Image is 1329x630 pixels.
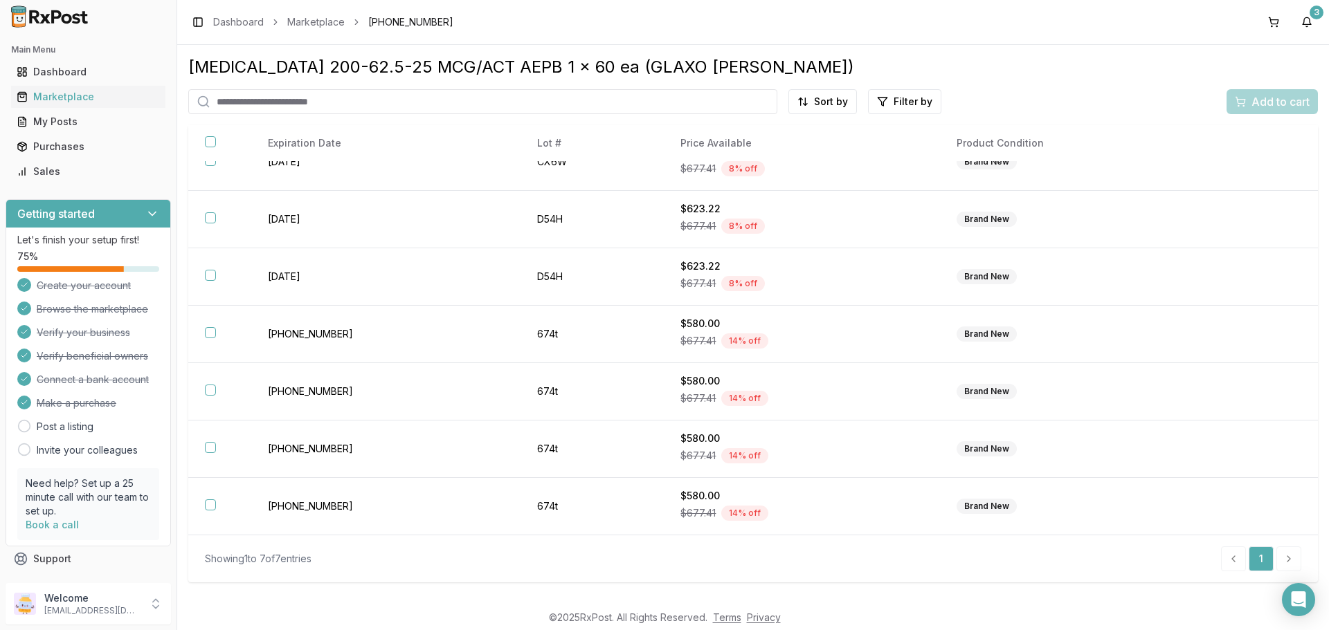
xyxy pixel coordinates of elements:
span: 75 % [17,250,38,263]
div: [MEDICAL_DATA] 200-62.5-25 MCG/ACT AEPB 1 x 60 ea (GLAXO [PERSON_NAME]) [188,56,1318,78]
td: [DATE] [251,248,521,306]
div: Purchases [17,140,160,154]
a: Marketplace [11,84,165,109]
span: $677.41 [680,219,716,233]
th: Price Available [664,125,939,162]
span: $677.41 [680,277,716,290]
div: Brand New [957,154,1017,169]
td: 674t [521,478,664,535]
div: Dashboard [17,65,160,79]
a: Marketplace [287,15,345,29]
div: Showing 1 to 7 of 7 entries [205,552,311,566]
td: [DATE] [251,133,521,191]
td: [DATE] [251,191,521,248]
button: Marketplace [6,86,171,108]
div: $580.00 [680,374,923,388]
td: [PHONE_NUMBER] [251,363,521,420]
span: Verify your business [37,326,130,340]
div: Open Intercom Messenger [1282,583,1315,616]
td: D54H [521,248,664,306]
div: Brand New [957,499,1017,514]
p: Let's finish your setup first! [17,233,159,247]
span: Verify beneficial owners [37,349,148,363]
th: Product Condition [940,125,1214,162]
div: My Posts [17,115,160,129]
span: Filter by [894,95,932,109]
a: Purchases [11,134,165,159]
a: 1 [1249,546,1274,571]
div: Sales [17,165,160,178]
div: Brand New [957,212,1017,227]
span: $677.41 [680,162,716,176]
span: Connect a bank account [37,373,149,387]
div: Brand New [957,326,1017,342]
p: Need help? Set up a 25 minute call with our team to set up. [26,476,151,518]
button: Feedback [6,571,171,596]
div: Marketplace [17,90,160,104]
button: Filter by [868,89,941,114]
button: Purchases [6,136,171,158]
button: My Posts [6,111,171,133]
a: Dashboard [213,15,264,29]
div: Brand New [957,269,1017,284]
h3: Getting started [17,205,95,222]
nav: pagination [1221,546,1301,571]
a: Invite your colleagues [37,443,138,457]
div: 8 % off [721,161,765,176]
div: $580.00 [680,489,923,503]
img: RxPost Logo [6,6,94,28]
img: User avatar [14,593,36,615]
th: Lot # [521,125,664,162]
p: Welcome [44,591,141,605]
button: Sort by [788,89,857,114]
div: $580.00 [680,317,923,331]
span: $677.41 [680,334,716,348]
span: Sort by [814,95,848,109]
p: [EMAIL_ADDRESS][DOMAIN_NAME] [44,605,141,616]
div: 14 % off [721,506,768,521]
td: 674t [521,363,664,420]
td: [PHONE_NUMBER] [251,306,521,363]
h2: Main Menu [11,44,165,55]
td: 674t [521,420,664,478]
div: 8 % off [721,276,765,291]
button: Dashboard [6,61,171,83]
button: Sales [6,160,171,183]
div: 3 [1310,6,1323,19]
span: Create your account [37,279,131,293]
span: Browse the marketplace [37,302,148,316]
div: $580.00 [680,432,923,445]
td: [PHONE_NUMBER] [251,420,521,478]
div: Brand New [957,441,1017,456]
span: $677.41 [680,506,716,520]
span: [PHONE_NUMBER] [368,15,453,29]
span: Feedback [33,577,80,591]
div: 14 % off [721,391,768,406]
button: Support [6,546,171,571]
button: 3 [1296,11,1318,33]
span: $677.41 [680,391,716,405]
span: Make a purchase [37,396,116,410]
div: $623.22 [680,259,923,273]
div: 14 % off [721,333,768,349]
nav: breadcrumb [213,15,453,29]
a: Privacy [747,611,781,623]
a: Sales [11,159,165,184]
td: 674t [521,306,664,363]
td: [PHONE_NUMBER] [251,478,521,535]
div: $623.22 [680,202,923,216]
a: Book a call [26,519,79,530]
td: CX6W [521,133,664,191]
a: Dashboard [11,59,165,84]
div: 8 % off [721,219,765,234]
a: Post a listing [37,420,93,434]
th: Expiration Date [251,125,521,162]
div: 14 % off [721,448,768,463]
a: Terms [713,611,741,623]
span: $677.41 [680,449,716,463]
td: D54H [521,191,664,248]
a: My Posts [11,109,165,134]
div: Brand New [957,384,1017,399]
